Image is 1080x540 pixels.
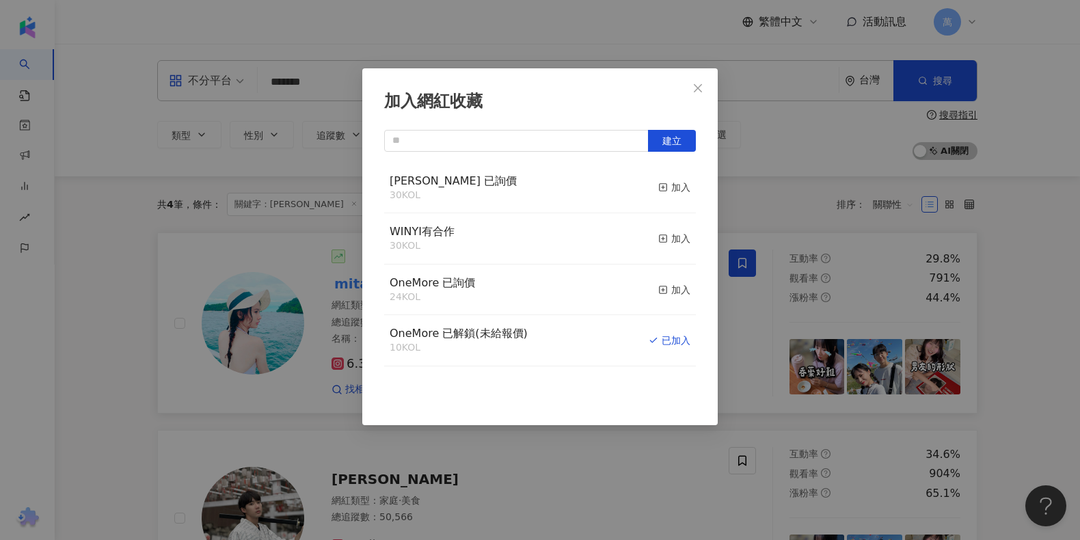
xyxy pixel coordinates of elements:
[390,328,528,339] a: OneMore 已解鎖(未給報價)
[390,226,455,237] a: WINYI有合作
[658,231,690,246] div: 加入
[649,333,690,348] div: 已加入
[157,232,977,414] a: KOL Avatarmitayen網紅類型：家庭總追蹤數：72,532名稱：mitayen6.3萬9,850找相似查看關鍵字貼文 2 筆互動率question-circle29.8%觀看率que...
[662,135,681,146] span: 建立
[658,275,690,304] button: 加入
[684,75,712,102] button: Close
[390,189,517,202] div: 30 KOL
[390,276,475,289] span: OneMore 已詢價
[658,224,690,253] button: 加入
[390,291,475,304] div: 24 KOL
[390,327,528,340] span: OneMore 已解鎖(未給報價)
[649,326,690,355] button: 已加入
[658,282,690,297] div: 加入
[390,225,455,238] span: WINYI有合作
[692,83,703,94] span: close
[390,176,517,187] a: [PERSON_NAME] 已詢價
[390,341,528,355] div: 10 KOL
[384,90,696,113] div: 加入網紅收藏
[658,180,690,195] div: 加入
[390,174,517,187] span: [PERSON_NAME] 已詢價
[390,278,475,288] a: OneMore 已詢價
[390,239,455,253] div: 30 KOL
[658,174,690,202] button: 加入
[648,130,696,152] button: 建立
